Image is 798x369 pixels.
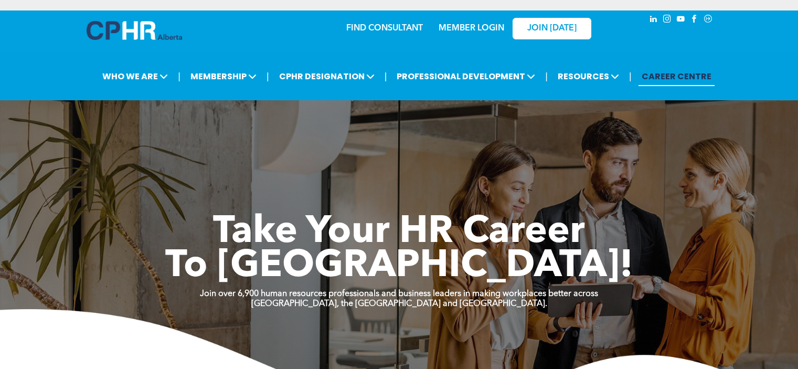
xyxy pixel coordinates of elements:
a: Social network [703,13,714,27]
li: | [629,66,632,87]
span: RESOURCES [555,67,622,86]
a: MEMBER LOGIN [439,24,504,33]
li: | [385,66,387,87]
a: instagram [662,13,673,27]
span: JOIN [DATE] [527,24,577,34]
strong: Join over 6,900 human resources professionals and business leaders in making workplaces better ac... [200,290,598,298]
span: Take Your HR Career [213,214,585,251]
a: facebook [689,13,700,27]
span: CPHR DESIGNATION [276,67,378,86]
a: linkedin [648,13,659,27]
strong: [GEOGRAPHIC_DATA], the [GEOGRAPHIC_DATA] and [GEOGRAPHIC_DATA]. [251,300,547,308]
span: PROFESSIONAL DEVELOPMENT [393,67,538,86]
span: MEMBERSHIP [187,67,260,86]
span: WHO WE ARE [99,67,171,86]
li: | [545,66,548,87]
a: JOIN [DATE] [513,18,591,39]
a: CAREER CENTRE [639,67,715,86]
a: FIND CONSULTANT [346,24,423,33]
li: | [178,66,180,87]
img: A blue and white logo for cp alberta [87,21,182,40]
a: youtube [675,13,687,27]
li: | [267,66,269,87]
span: To [GEOGRAPHIC_DATA]! [165,248,633,286]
